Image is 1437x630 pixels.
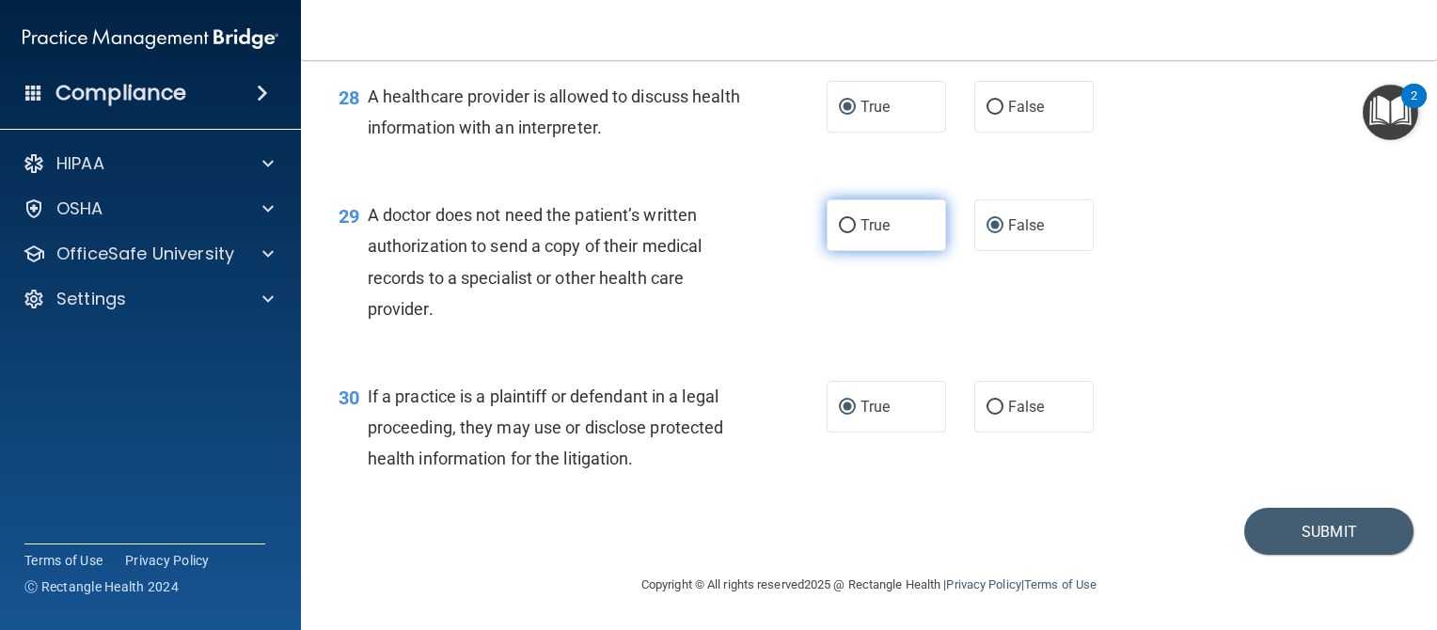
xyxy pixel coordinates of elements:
[946,577,1020,591] a: Privacy Policy
[1008,98,1045,116] span: False
[1024,577,1097,591] a: Terms of Use
[1363,85,1418,140] button: Open Resource Center, 2 new notifications
[861,216,890,234] span: True
[526,555,1212,615] div: Copyright © All rights reserved 2025 @ Rectangle Health | |
[24,551,103,570] a: Terms of Use
[987,101,1003,115] input: False
[23,197,274,220] a: OSHA
[55,80,186,106] h4: Compliance
[1411,96,1417,120] div: 2
[861,398,890,416] span: True
[56,288,126,310] p: Settings
[1113,497,1414,572] iframe: Drift Widget Chat Controller
[987,401,1003,415] input: False
[125,551,210,570] a: Privacy Policy
[839,219,856,233] input: True
[339,205,359,228] span: 29
[987,219,1003,233] input: False
[1008,398,1045,416] span: False
[839,401,856,415] input: True
[339,386,359,409] span: 30
[23,288,274,310] a: Settings
[23,152,274,175] a: HIPAA
[368,205,703,319] span: A doctor does not need the patient’s written authorization to send a copy of their medical record...
[861,98,890,116] span: True
[56,152,104,175] p: HIPAA
[56,197,103,220] p: OSHA
[1008,216,1045,234] span: False
[23,243,274,265] a: OfficeSafe University
[56,243,234,265] p: OfficeSafe University
[839,101,856,115] input: True
[339,87,359,109] span: 28
[23,20,278,57] img: PMB logo
[368,386,724,468] span: If a practice is a plaintiff or defendant in a legal proceeding, they may use or disclose protect...
[24,577,179,596] span: Ⓒ Rectangle Health 2024
[368,87,740,137] span: A healthcare provider is allowed to discuss health information with an interpreter.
